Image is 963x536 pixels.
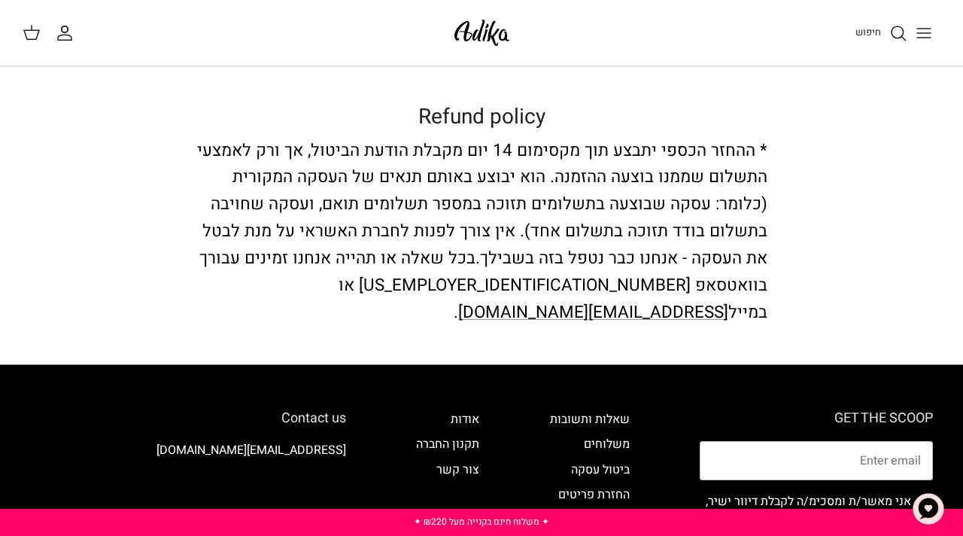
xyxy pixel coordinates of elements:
img: Adika IL [450,15,514,50]
span: . [454,300,458,324]
h6: GET THE SCOOP [700,410,933,427]
a: שאלות ותשובות [550,410,630,428]
span: * ההחזר הכספי יתבצע תוך מקסימום 14 יום מקבלת הודעת הביטול, אך ורק לאמצעי התשלום שממנו בוצעה ההזמנ... [197,139,767,270]
a: צור קשר [436,461,479,479]
span: בכל שאלה או תהייה אנחנו זמינים עבורך בוואטסאפ [US_EMPLOYER_IDENTIFICATION_NUMBER] או במייל [199,246,767,324]
a: ביטול עסקה [571,461,630,479]
a: ✦ משלוח חינם בקנייה מעל ₪220 ✦ [414,515,549,528]
h6: Contact us [30,410,346,427]
a: תקנון החברה [416,435,479,453]
span: חיפוש [855,25,881,39]
a: משלוחים [584,435,630,453]
button: Toggle menu [907,17,940,50]
a: החזרת פריטים [558,486,630,504]
a: אודות [451,410,479,428]
a: [EMAIL_ADDRESS][DOMAIN_NAME] [156,441,346,459]
h1: Refund policy [196,105,767,130]
a: החשבון שלי [56,24,80,42]
a: [EMAIL_ADDRESS][DOMAIN_NAME] [458,300,728,324]
input: Email [700,441,933,480]
button: צ'אט [906,486,951,531]
a: חיפוש [855,24,907,42]
img: Adika IL [305,483,346,503]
